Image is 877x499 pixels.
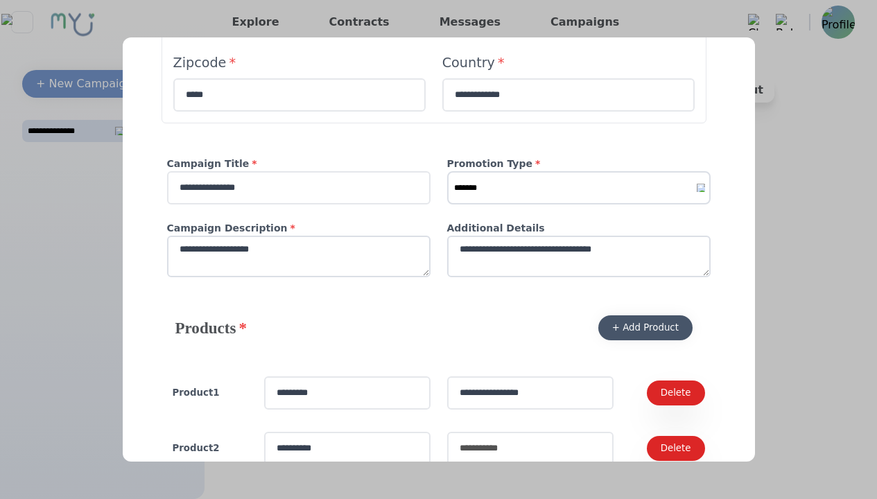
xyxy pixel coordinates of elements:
[447,157,711,171] h4: Promotion Type
[167,157,431,171] h4: Campaign Title
[167,221,431,236] h4: Campaign Description
[447,221,711,236] h4: Additional Details
[647,380,705,405] button: Delete
[173,441,248,455] h4: Product 2
[661,386,691,400] div: Delete
[442,53,695,73] h4: Country
[173,53,426,73] h4: Zipcode
[598,315,693,340] button: + Add Product
[173,386,248,400] h4: Product 1
[175,317,247,339] h4: Products
[661,441,691,455] div: Delete
[647,436,705,461] button: Delete
[612,321,679,335] div: + Add Product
